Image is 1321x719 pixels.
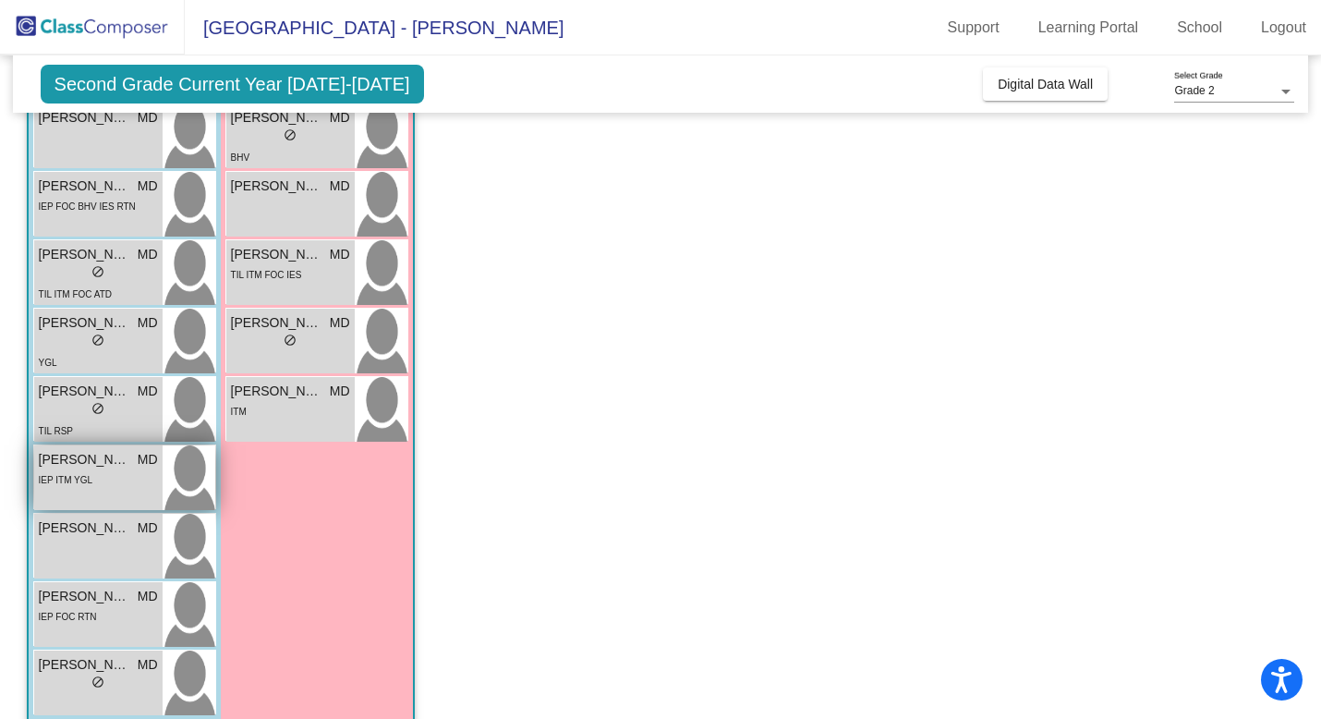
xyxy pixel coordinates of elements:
span: Second Grade Current Year [DATE]-[DATE] [41,65,424,104]
a: Support [933,13,1014,43]
span: [PERSON_NAME] [39,245,131,264]
span: IEP ITM YGL [39,475,93,485]
span: MD [138,108,158,128]
span: YGL [39,358,57,368]
span: TIL ITM FOC ATD [39,289,112,299]
span: MD [330,108,350,128]
span: [PERSON_NAME] [39,587,131,606]
span: [PERSON_NAME] [39,450,131,469]
span: do_not_disturb_alt [91,402,104,415]
span: MD [330,245,350,264]
span: BHV [231,152,250,163]
span: [GEOGRAPHIC_DATA] - [PERSON_NAME] [185,13,564,43]
span: MD [330,382,350,401]
span: [PERSON_NAME] [39,518,131,538]
span: [PERSON_NAME] [39,655,131,675]
span: MD [138,450,158,469]
span: do_not_disturb_alt [91,334,104,347]
a: Learning Portal [1024,13,1154,43]
span: [PERSON_NAME] [39,382,131,401]
span: do_not_disturb_alt [91,265,104,278]
span: TIL RSP [39,426,73,436]
span: [PERSON_NAME] [231,313,323,333]
span: MD [138,518,158,538]
span: [PERSON_NAME] [231,382,323,401]
span: [PERSON_NAME] [231,177,323,196]
span: MD [138,177,158,196]
span: MD [330,177,350,196]
span: do_not_disturb_alt [91,676,104,689]
span: TIL ITM FOC IES [231,270,302,280]
span: MD [138,382,158,401]
button: Digital Data Wall [983,67,1108,101]
span: ITM [231,407,247,417]
span: MD [138,655,158,675]
span: Grade 2 [1174,84,1214,97]
span: IEP FOC RTN [39,612,97,622]
span: [PERSON_NAME] [PERSON_NAME] [39,313,131,333]
span: [PERSON_NAME] [231,245,323,264]
span: Digital Data Wall [998,77,1093,91]
span: [PERSON_NAME] [39,177,131,196]
span: IEP FOC BHV IES RTN [39,201,136,212]
span: MD [138,587,158,606]
span: [PERSON_NAME] [39,108,131,128]
span: do_not_disturb_alt [284,334,297,347]
span: MD [330,313,350,333]
span: do_not_disturb_alt [284,128,297,141]
a: School [1162,13,1237,43]
span: MD [138,245,158,264]
a: Logout [1246,13,1321,43]
span: MD [138,313,158,333]
span: [PERSON_NAME] [231,108,323,128]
